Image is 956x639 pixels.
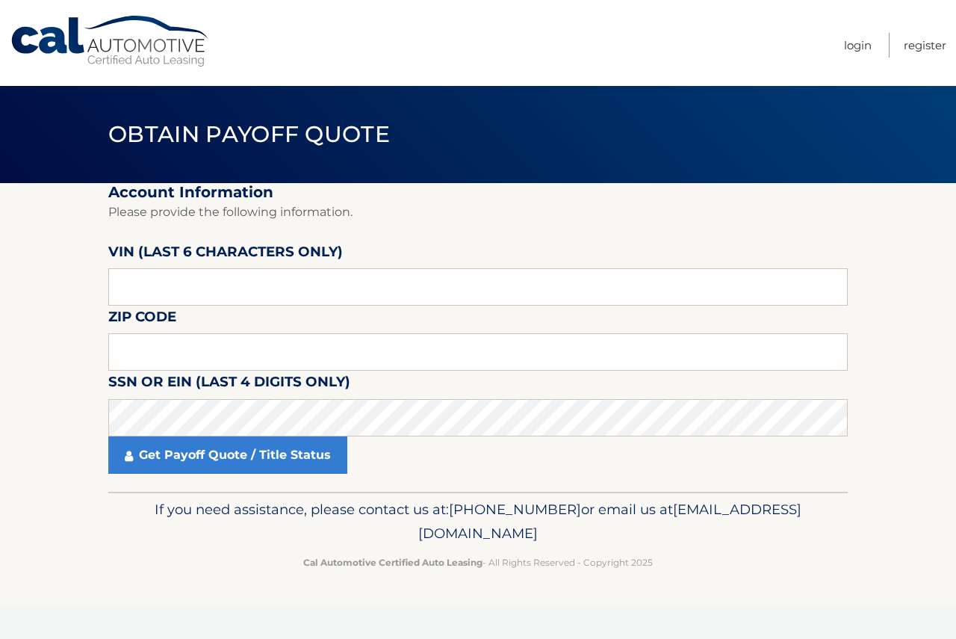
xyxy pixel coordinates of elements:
label: SSN or EIN (last 4 digits only) [108,371,350,398]
p: Please provide the following information. [108,202,848,223]
span: Obtain Payoff Quote [108,120,390,148]
a: Register [904,33,946,58]
a: Cal Automotive [10,15,211,68]
label: VIN (last 6 characters only) [108,241,343,268]
p: - All Rights Reserved - Copyright 2025 [118,555,838,570]
h2: Account Information [108,183,848,202]
a: Login [844,33,872,58]
a: Get Payoff Quote / Title Status [108,436,347,474]
p: If you need assistance, please contact us at: or email us at [118,498,838,546]
span: [PHONE_NUMBER] [449,501,581,518]
strong: Cal Automotive Certified Auto Leasing [303,557,482,568]
label: Zip Code [108,306,176,333]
